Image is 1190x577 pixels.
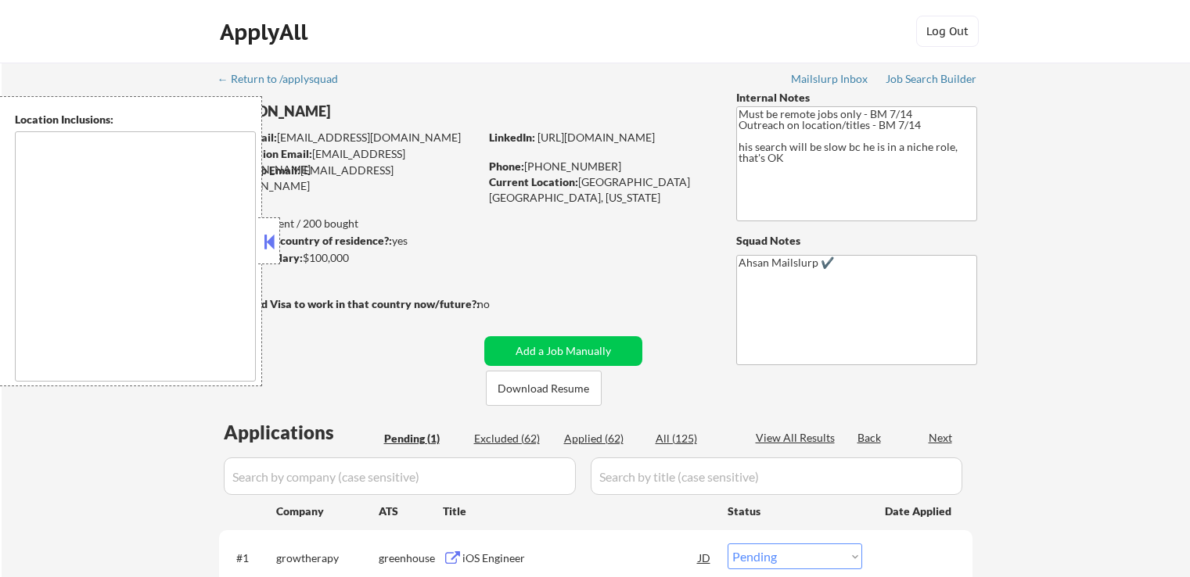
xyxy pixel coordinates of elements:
[537,131,655,144] a: [URL][DOMAIN_NAME]
[791,73,869,84] div: Mailslurp Inbox
[224,457,576,495] input: Search by company (case sensitive)
[756,430,839,446] div: View All Results
[220,130,479,145] div: [EMAIL_ADDRESS][DOMAIN_NAME]
[220,19,312,45] div: ApplyAll
[484,336,642,366] button: Add a Job Manually
[276,504,379,519] div: Company
[218,233,474,249] div: yes
[591,457,962,495] input: Search by title (case sensitive)
[443,504,713,519] div: Title
[736,90,977,106] div: Internal Notes
[564,431,642,446] div: Applied (62)
[857,430,883,446] div: Back
[885,504,954,519] div: Date Applied
[477,296,522,312] div: no
[219,102,541,121] div: [PERSON_NAME]
[791,73,869,88] a: Mailslurp Inbox
[736,233,977,249] div: Squad Notes
[218,250,479,266] div: $100,000
[474,431,552,446] div: Excluded (62)
[886,73,977,88] a: Job Search Builder
[929,430,954,446] div: Next
[916,16,979,47] button: Log Out
[489,131,535,144] strong: LinkedIn:
[489,175,578,188] strong: Current Location:
[728,496,862,525] div: Status
[656,431,734,446] div: All (125)
[276,550,379,566] div: growtherapy
[379,504,443,519] div: ATS
[489,174,710,205] div: [GEOGRAPHIC_DATA] [GEOGRAPHIC_DATA], [US_STATE]
[379,550,443,566] div: greenhouse
[886,73,977,84] div: Job Search Builder
[697,543,713,572] div: JD
[489,159,524,173] strong: Phone:
[224,423,379,442] div: Applications
[220,146,479,177] div: [EMAIL_ADDRESS][DOMAIN_NAME]
[486,371,602,406] button: Download Resume
[384,431,462,446] div: Pending (1)
[218,234,392,247] strong: Can work in country of residence?:
[218,73,353,84] div: ← Return to /applysquad
[218,216,479,231] div: 62 sent / 200 bought
[219,163,479,193] div: [EMAIL_ADDRESS][DOMAIN_NAME]
[219,297,480,310] strong: Will need Visa to work in that country now/future?:
[462,550,699,566] div: iOS Engineer
[15,112,256,127] div: Location Inclusions:
[218,73,353,88] a: ← Return to /applysquad
[236,550,264,566] div: #1
[489,159,710,174] div: [PHONE_NUMBER]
